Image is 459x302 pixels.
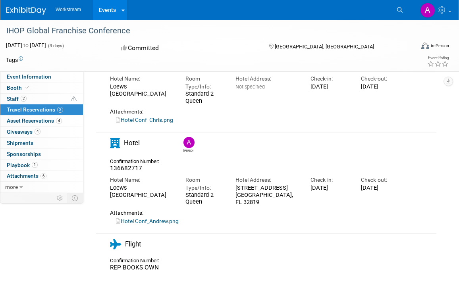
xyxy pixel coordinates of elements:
[71,96,77,103] span: Potential Scheduling Conflict -- at least one attendee is tagged in another overlapping event.
[110,108,399,115] div: Attachments:
[361,83,399,90] div: [DATE]
[0,182,83,192] a: more
[0,171,83,181] a: Attachments6
[0,127,83,137] a: Giveaways4
[235,184,299,206] div: [STREET_ADDRESS] [GEOGRAPHIC_DATA], FL 32819
[310,184,349,191] div: [DATE]
[7,73,51,80] span: Event Information
[0,115,83,126] a: Asset Reservations4
[7,173,46,179] span: Attachments
[116,117,173,123] a: Hotel Conf_Chris.png
[7,96,27,102] span: Staff
[118,41,256,55] div: Committed
[0,104,83,115] a: Travel Reservations3
[6,7,46,15] img: ExhibitDay
[6,42,46,48] span: [DATE] [DATE]
[310,83,349,90] div: [DATE]
[110,184,174,199] div: Loews [GEOGRAPHIC_DATA]
[110,255,165,264] div: Confirmation Number:
[7,129,40,135] span: Giveaways
[7,106,63,113] span: Travel Reservations
[124,139,140,147] span: Hotel
[183,137,195,148] img: Andrew Walters
[32,162,38,168] span: 1
[235,84,265,90] span: Not specified
[185,176,224,192] div: Room Type/Info:
[110,210,399,216] div: Attachments:
[110,165,142,172] span: 136682717
[7,151,41,157] span: Sponsorships
[110,176,174,184] div: Hotel Name:
[185,75,224,90] div: Room Type/Info:
[57,107,63,113] span: 3
[56,118,62,124] span: 4
[4,24,406,38] div: IHOP Global Franchise Conference
[310,75,349,83] div: Check-in:
[125,240,141,248] span: Flight
[275,44,374,50] span: [GEOGRAPHIC_DATA], [GEOGRAPHIC_DATA]
[40,173,46,179] span: 6
[430,43,449,49] div: In-Person
[361,184,399,191] div: [DATE]
[110,264,159,271] span: REP BOOKS OWN
[421,42,429,49] img: Format-Inperson.png
[0,160,83,171] a: Playbook1
[47,43,64,48] span: (3 days)
[110,156,165,165] div: Confirmation Number:
[7,85,31,91] span: Booth
[7,140,33,146] span: Shipments
[427,56,449,60] div: Event Rating
[361,176,399,184] div: Check-out:
[0,149,83,160] a: Sponsorships
[0,138,83,148] a: Shipments
[310,176,349,184] div: Check-in:
[110,138,120,148] i: Hotel
[0,94,83,104] a: Staff2
[25,85,29,90] i: Booth reservation complete
[235,75,299,83] div: Hotel Address:
[7,117,62,124] span: Asset Reservations
[67,193,83,203] td: Toggle Event Tabs
[110,239,121,249] i: Flight
[0,83,83,93] a: Booth
[6,56,23,64] td: Tags
[181,137,195,153] div: Andrew Walters
[185,90,224,104] div: Standard 2 Queen
[7,162,38,168] span: Playbook
[35,129,40,135] span: 4
[53,193,67,203] td: Personalize Event Tab Strip
[183,148,193,153] div: Andrew Walters
[361,75,399,83] div: Check-out:
[420,3,435,18] img: Andrew Walters
[21,96,27,102] span: 2
[110,83,174,98] div: Loews [GEOGRAPHIC_DATA]
[22,42,30,48] span: to
[380,41,449,53] div: Event Format
[0,71,83,82] a: Event Information
[56,7,81,12] span: Workstream
[110,75,174,83] div: Hotel Name:
[116,218,179,224] a: Hotel Conf_Andrew.png
[5,184,18,190] span: more
[185,192,224,206] div: Standard 2 Queen
[235,176,299,184] div: Hotel Address:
